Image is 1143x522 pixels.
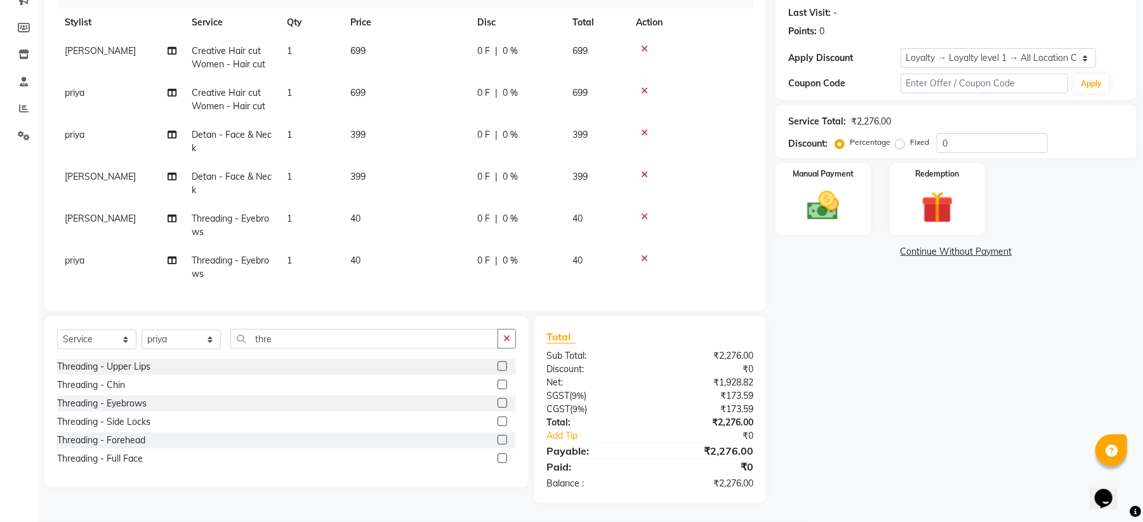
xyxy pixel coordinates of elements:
span: 0 % [503,44,518,58]
label: Percentage [850,137,890,148]
span: 0 % [503,128,518,142]
span: Creative Hair cut Women - Hair cut [192,87,265,112]
div: ₹2,276.00 [851,115,891,128]
span: 399 [572,129,588,140]
span: 9% [572,391,584,401]
span: 40 [572,213,583,224]
span: [PERSON_NAME] [65,213,136,224]
div: Total: [537,416,650,429]
span: 40 [572,255,583,266]
span: Total [546,330,576,344]
span: 399 [350,171,366,182]
div: Paid: [537,459,650,474]
div: Threading - Eyebrows [57,397,147,410]
span: 699 [572,45,588,57]
span: 699 [572,87,588,98]
span: 40 [350,255,360,266]
span: 0 F [477,128,490,142]
span: 699 [350,87,366,98]
span: 9% [572,404,585,414]
div: Balance : [537,477,650,490]
div: ( ) [537,389,650,403]
div: Coupon Code [788,77,900,90]
span: 1 [287,87,292,98]
div: ( ) [537,403,650,416]
div: Points: [788,25,817,38]
span: | [495,254,498,267]
span: 0 % [503,170,518,184]
div: ₹0 [650,459,763,474]
img: _cash.svg [797,187,849,224]
span: 699 [350,45,366,57]
div: ₹2,276.00 [650,477,763,490]
span: Detan - Face & Neck [192,129,272,154]
div: Threading - Side Locks [57,415,150,429]
div: - [833,6,837,20]
span: 1 [287,255,292,266]
span: 399 [572,171,588,182]
span: 0 F [477,86,490,100]
span: priya [65,255,84,266]
span: 0 % [503,212,518,225]
iframe: chat widget [1090,471,1130,509]
input: Enter Offer / Coupon Code [901,74,1068,93]
span: 1 [287,129,292,140]
div: Payable: [537,443,650,458]
th: Action [628,8,753,37]
div: 0 [819,25,824,38]
button: Apply [1073,74,1109,93]
div: Apply Discount [788,51,900,65]
div: ₹173.59 [650,403,763,416]
div: Discount: [537,363,650,376]
span: Detan - Face & Neck [192,171,272,196]
span: 40 [350,213,360,224]
div: ₹2,276.00 [650,416,763,429]
th: Total [565,8,628,37]
div: Net: [537,376,650,389]
th: Stylist [57,8,184,37]
img: _gift.svg [911,187,963,227]
span: 0 F [477,254,490,267]
th: Disc [470,8,565,37]
div: Sub Total: [537,349,650,363]
span: | [495,44,498,58]
span: 1 [287,213,292,224]
span: 0 F [477,212,490,225]
span: Threading - Eyebrows [192,255,269,279]
input: Search or Scan [230,329,498,349]
div: Discount: [788,137,828,151]
span: 0 % [503,254,518,267]
div: Threading - Upper Lips [57,360,150,373]
label: Manual Payment [793,168,854,180]
span: [PERSON_NAME] [65,171,136,182]
span: priya [65,129,84,140]
span: 0 % [503,86,518,100]
a: Add Tip [537,429,669,443]
span: | [495,170,498,184]
div: ₹0 [669,429,763,443]
div: ₹2,276.00 [650,349,763,363]
span: 0 F [477,170,490,184]
div: Threading - Full Face [57,452,143,465]
div: Threading - Forehead [57,434,145,447]
span: priya [65,87,84,98]
div: ₹0 [650,363,763,376]
span: | [495,86,498,100]
div: Last Visit: [788,6,831,20]
div: ₹173.59 [650,389,763,403]
div: Service Total: [788,115,846,128]
span: Creative Hair cut Women - Hair cut [192,45,265,70]
span: 0 F [477,44,490,58]
label: Fixed [910,137,929,148]
span: 399 [350,129,366,140]
span: CGST [546,403,570,415]
span: Threading - Eyebrows [192,213,269,238]
span: | [495,212,498,225]
th: Qty [279,8,343,37]
div: Threading - Chin [57,378,125,392]
span: 1 [287,45,292,57]
th: Service [184,8,279,37]
div: ₹1,928.82 [650,376,763,389]
label: Redemption [915,168,959,180]
span: 1 [287,171,292,182]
